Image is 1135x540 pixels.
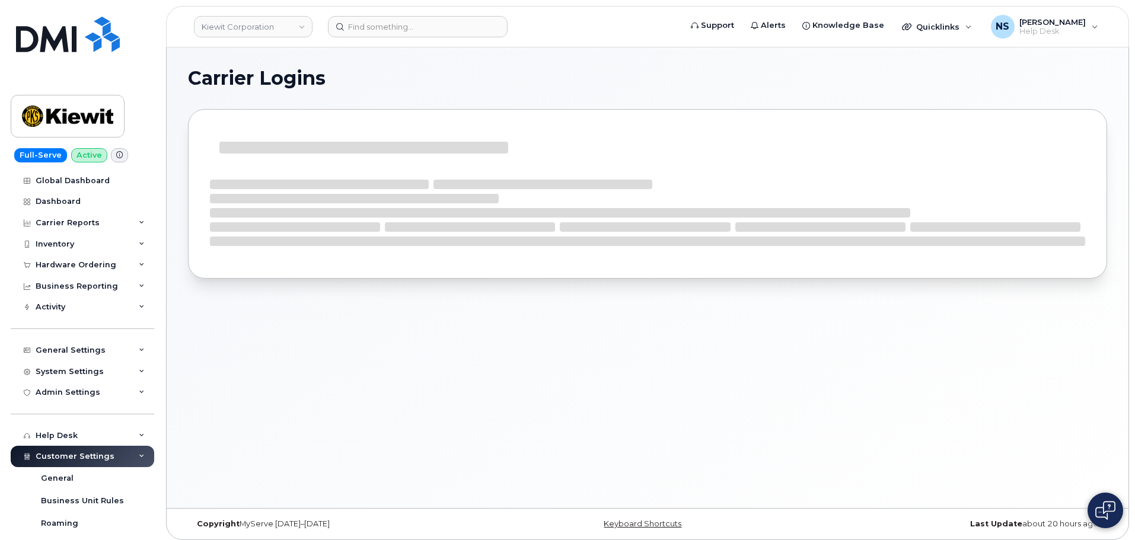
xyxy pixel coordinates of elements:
div: about 20 hours ago [801,519,1107,529]
img: Open chat [1095,501,1115,520]
strong: Copyright [197,519,240,528]
strong: Last Update [970,519,1022,528]
span: Carrier Logins [188,69,326,87]
a: Keyboard Shortcuts [604,519,681,528]
div: MyServe [DATE]–[DATE] [188,519,495,529]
